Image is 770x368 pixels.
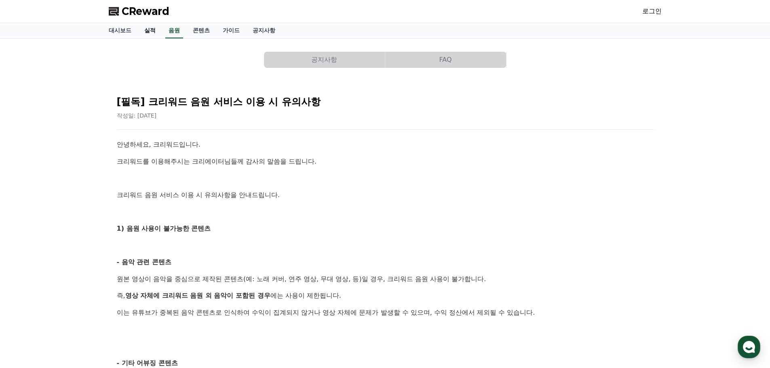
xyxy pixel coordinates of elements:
[117,258,171,266] strong: - 음악 관련 콘텐츠
[246,23,282,38] a: 공지사항
[117,359,178,367] strong: - 기타 어뷰징 콘텐츠
[117,307,654,318] p: 이는 유튜브가 중복된 음악 콘텐츠로 인식하여 수익이 집계되지 않거나 영상 자체에 문제가 발생할 수 있으며, 수익 정산에서 제외될 수 있습니다.
[2,256,53,276] a: 홈
[117,190,654,200] p: 크리워드 음원 서비스 이용 시 유의사항을 안내드립니다.
[385,52,506,68] a: FAQ
[385,52,506,68] button: FAQ
[125,268,135,275] span: 설정
[117,112,157,119] span: 작성일: [DATE]
[117,274,654,284] p: 원본 영상이 음악을 중심으로 제작된 콘텐츠(예: 노래 커버, 연주 영상, 무대 영상, 등)일 경우, 크리워드 음원 사용이 불가합니다.
[165,23,183,38] a: 음원
[117,225,211,232] strong: 1) 음원 사용이 불가능한 콘텐츠
[74,269,84,275] span: 대화
[642,6,662,16] a: 로그인
[122,5,169,18] span: CReward
[102,23,138,38] a: 대시보드
[186,23,216,38] a: 콘텐츠
[25,268,30,275] span: 홈
[138,23,162,38] a: 실적
[104,256,155,276] a: 설정
[53,256,104,276] a: 대화
[117,290,654,301] p: 즉, 에는 사용이 제한됩니다.
[117,139,654,150] p: 안녕하세요, 크리워드입니다.
[125,292,270,299] strong: 영상 자체에 크리워드 음원 외 음악이 포함된 경우
[117,95,654,108] h2: [필독] 크리워드 음원 서비스 이용 시 유의사항
[216,23,246,38] a: 가이드
[109,5,169,18] a: CReward
[264,52,385,68] button: 공지사항
[117,156,654,167] p: 크리워드를 이용해주시는 크리에이터님들께 감사의 말씀을 드립니다.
